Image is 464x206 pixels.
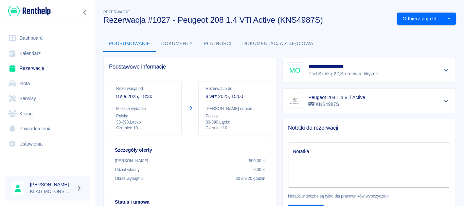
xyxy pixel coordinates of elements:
button: Płatności [198,36,237,52]
button: Dokumenty [156,36,198,52]
div: MO [287,62,303,78]
img: Renthelp logo [8,5,51,17]
p: 0,00 zł [253,167,265,173]
a: Flota [5,76,90,91]
button: drop-down [442,13,456,25]
p: 33-390 , Łącko [206,119,264,125]
p: Miejsce wydania [116,106,175,112]
button: Podsumowanie [103,36,156,52]
p: Pod Skałką 22 , Sromowce Wyżne [308,70,379,77]
a: Renthelp logo [5,5,51,17]
p: Czerniec 10 [116,125,175,131]
p: Czerniec 10 [206,125,264,131]
p: 500,00 zł [249,158,265,164]
h3: Rezerwacja #1027 - Peugeot 208 1.4 VTi Active (KNS4987S) [103,15,392,25]
button: Dokumentacja zdjęciowa [237,36,319,52]
h6: Status i umowa [115,199,265,206]
p: 8 wrz 2025, 15:00 [206,93,264,100]
p: Udział własny [115,167,140,173]
p: [PERSON_NAME] odbioru [206,106,264,112]
button: Pokaż szczegóły [441,65,452,75]
p: 30 dni 20 godzin [236,175,265,182]
button: Odbierz pojazd [397,13,442,25]
p: Okres wynajmu [115,175,143,182]
h6: [PERSON_NAME] [30,181,73,188]
span: Notatki do rezerwacji [288,125,450,131]
p: Polska [116,113,175,119]
a: Serwisy [5,91,90,106]
p: Rezerwacja do [206,86,264,92]
a: Powiadomienia [5,121,90,136]
span: Rezerwacje [103,10,130,14]
p: Notatki widoczne są tylko dla pracowników wypożyczalni. [288,193,450,199]
h6: Peugeot 208 1.4 VTi Active [308,94,365,101]
a: Dashboard [5,31,90,46]
p: Polska [206,113,264,119]
a: Klienci [5,106,90,121]
span: Podstawowe informacje [109,63,271,70]
h6: Szczegóły oferty [115,147,265,154]
p: 33-390 , Łącko [116,119,175,125]
button: Zwiń nawigację [80,8,90,17]
p: [PERSON_NAME] [115,158,148,164]
a: Ustawienia [5,136,90,152]
a: Kalendarz [5,46,90,61]
p: KNS4987S [308,101,365,108]
button: Pokaż szczegóły [441,96,452,106]
p: Rezerwacja od [116,86,175,92]
img: Image [288,94,302,108]
p: 8 sie 2025, 18:30 [116,93,175,100]
p: KLAG MOTORS Rent a Car [30,188,73,195]
a: Rezerwacje [5,61,90,76]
